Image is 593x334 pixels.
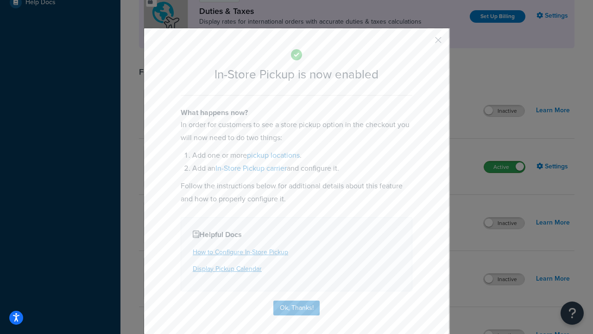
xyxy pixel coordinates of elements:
a: How to Configure In-Store Pickup [193,247,288,257]
a: pickup locations [247,150,300,161]
p: In order for customers to see a store pickup option in the checkout you will now need to do two t... [181,118,412,144]
li: Add an and configure it. [192,162,412,175]
a: In-Store Pickup carrier [215,163,287,173]
a: Display Pickup Calendar [193,264,262,274]
button: Ok, Thanks! [273,301,320,315]
h4: What happens now? [181,107,412,118]
h2: In-Store Pickup is now enabled [181,68,412,81]
h4: Helpful Docs [193,229,400,240]
li: Add one or more . [192,149,412,162]
p: Follow the instructions below for additional details about this feature and how to properly confi... [181,180,412,206]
